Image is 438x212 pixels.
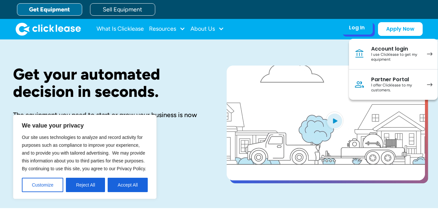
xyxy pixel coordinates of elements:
[371,83,420,93] div: I offer Clicklease to my customers.
[349,24,365,31] div: Log In
[13,111,206,128] div: The equipment you need to start or grow your business is now affordable with Clicklease.
[97,23,144,36] a: What Is Clicklease
[22,135,146,171] span: Our site uses technologies to analyze and record activity for purposes such as compliance to impr...
[427,83,432,86] img: arrow
[16,23,81,36] img: Clicklease logo
[17,3,82,16] a: Get Equipment
[227,66,425,180] a: open lightbox
[354,79,365,90] img: Person icon
[371,52,420,62] div: I use Clicklease to get my equipment
[22,122,148,129] p: We value your privacy
[16,23,81,36] a: home
[326,112,343,130] img: Blue play button logo on a light blue circular background
[349,69,438,100] a: Partner PortalI offer Clicklease to my customers.
[349,39,438,69] a: Account loginI use Clicklease to get my equipment
[108,178,148,192] button: Accept All
[149,23,185,36] div: Resources
[90,3,155,16] a: Sell Equipment
[427,52,432,56] img: arrow
[371,76,420,83] div: Partner Portal
[13,66,206,100] h1: Get your automated decision in seconds.
[190,23,224,36] div: About Us
[371,46,420,52] div: Account login
[378,22,423,36] a: Apply Now
[13,115,157,199] div: We value your privacy
[22,178,63,192] button: Customize
[349,39,438,100] nav: Log In
[66,178,105,192] button: Reject All
[354,49,365,59] img: Bank icon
